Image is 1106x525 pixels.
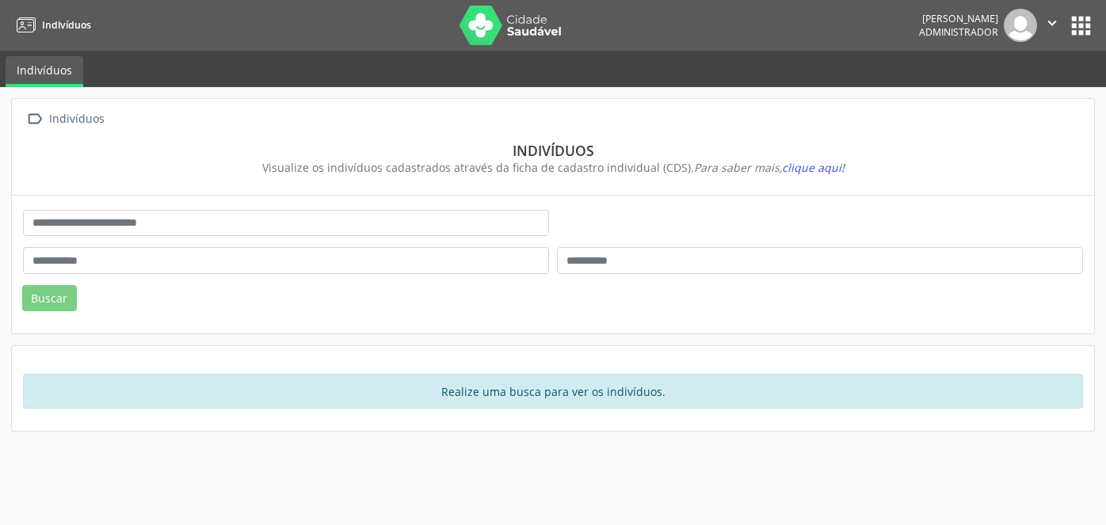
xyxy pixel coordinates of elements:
[11,12,91,38] a: Indivíduos
[1037,9,1067,42] button: 
[694,160,845,175] i: Para saber mais,
[919,12,998,25] div: [PERSON_NAME]
[42,18,91,32] span: Indivíduos
[919,25,998,39] span: Administrador
[34,159,1072,176] div: Visualize os indivíduos cadastrados através da ficha de cadastro individual (CDS).
[1004,9,1037,42] img: img
[1067,12,1095,40] button: apps
[23,108,107,131] a:  Indivíduos
[23,108,46,131] i: 
[23,374,1083,409] div: Realize uma busca para ver os indivíduos.
[6,56,83,87] a: Indivíduos
[1043,14,1061,32] i: 
[22,285,77,312] button: Buscar
[34,142,1072,159] div: Indivíduos
[782,160,845,175] span: clique aqui!
[46,108,107,131] div: Indivíduos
